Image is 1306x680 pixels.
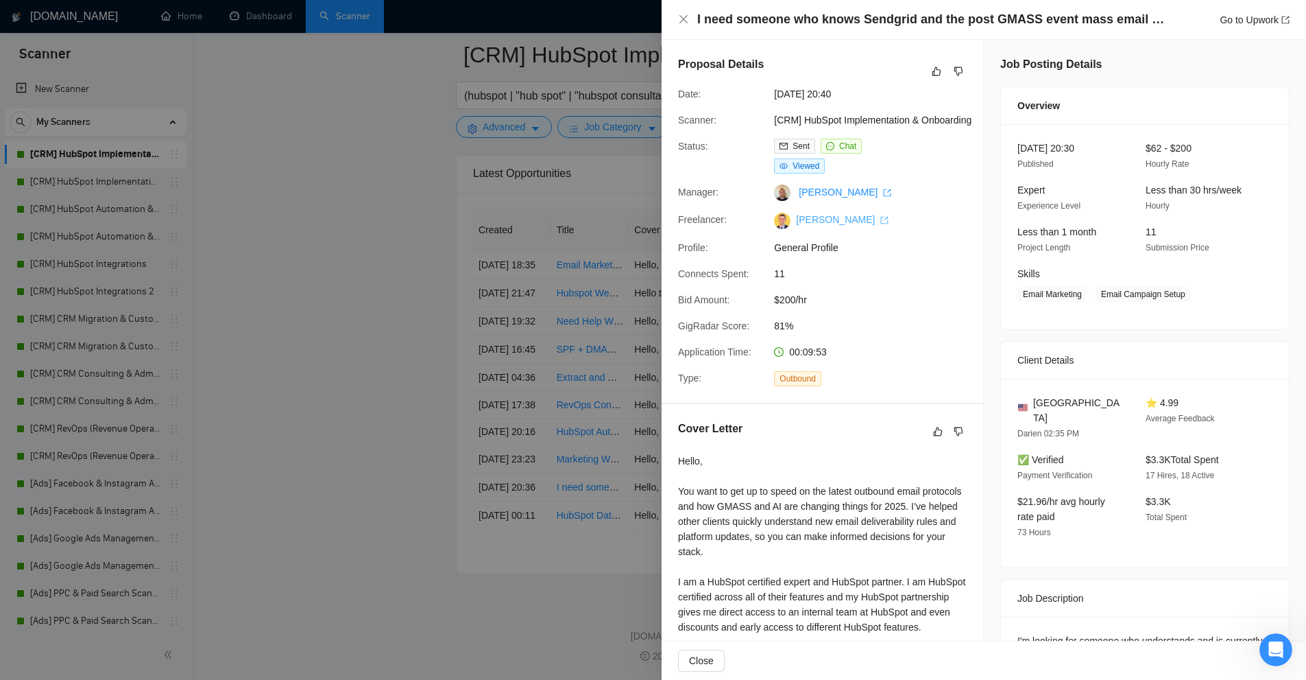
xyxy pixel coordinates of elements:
span: [CRM] HubSpot Implementation & Onboarding [774,113,980,128]
span: Freelancer: [678,214,727,225]
a: [PERSON_NAME] export [799,187,891,198]
button: dislike [950,423,967,440]
span: Total Spent [1146,513,1187,522]
span: Hourly Rate [1146,159,1189,169]
span: dislike [954,426,963,437]
span: like [933,426,943,437]
span: close [678,14,689,25]
button: like [928,63,945,80]
div: Job Description [1017,580,1272,617]
span: Submission Price [1146,243,1209,253]
div: Mariia [49,265,78,279]
span: Help [217,462,239,472]
span: clock-circle [774,347,784,357]
span: Close [689,653,714,668]
button: Close [678,650,725,672]
span: Messages [110,462,163,472]
span: 11 [1146,226,1157,237]
span: Less than 30 hrs/week [1146,185,1242,196]
span: export [883,189,891,197]
img: Profile image for Mariia [16,99,43,126]
span: eye [779,162,788,170]
a: [PERSON_NAME] export [796,214,888,225]
span: 11 [774,266,980,281]
div: • [DATE] [81,316,119,330]
span: $21.96/hr avg hourly rate paid [1017,496,1105,522]
div: Mariia [49,316,78,330]
iframe: Intercom live chat [1259,633,1292,666]
div: • [DATE] [81,417,119,432]
span: message [826,142,834,150]
span: Chat [839,141,856,151]
span: [GEOGRAPHIC_DATA] [1033,395,1124,425]
img: Profile image for Mariia [16,353,43,380]
span: like [932,66,941,77]
button: Help [183,428,274,483]
img: 🇺🇸 [1018,403,1028,412]
span: Home [32,462,60,472]
span: $3.3K Total Spent [1146,454,1219,465]
div: • 1h ago [81,113,120,127]
span: $62 - $200 [1146,143,1192,154]
div: • 1h ago [81,214,120,228]
span: Overview [1017,98,1060,113]
span: Published [1017,159,1054,169]
div: Client Details [1017,342,1272,379]
span: Application Time: [678,347,751,357]
span: export [880,216,888,224]
span: Connects Spent: [678,268,749,279]
button: Ask a question [75,362,199,389]
span: $3.3K [1146,496,1171,507]
span: ✅ Verified [1017,454,1064,465]
span: Email Campaign Setup [1096,287,1191,302]
span: Sent [793,141,810,151]
span: 81% [774,318,980,333]
h5: Proposal Details [678,56,764,73]
span: Less than 1 month [1017,226,1096,237]
img: c1LCqwbHnXhntjDQRHX1ip8fUOY_TbTSfPe0dAZwUkin9qALA1lK9mgHUKPLb9euCk [774,213,790,229]
span: 00:09:53 [789,347,827,357]
span: Skills [1017,268,1040,279]
button: like [930,423,946,440]
button: dislike [950,63,967,80]
img: Profile image for Mariia [16,403,43,431]
img: Profile image for Mariia [16,48,43,75]
span: 73 Hours [1017,528,1051,537]
button: Messages [91,428,182,483]
span: General Profile [774,240,980,255]
span: Manager: [678,187,718,198]
span: Bid Amount: [678,294,730,305]
h5: Cover Letter [678,421,742,437]
div: • 1h ago [81,163,120,178]
span: ⭐ 4.99 [1146,397,1178,408]
span: Profile: [678,242,708,253]
div: Mariia [49,163,78,178]
span: Status: [678,141,708,152]
div: Close [241,5,265,30]
div: • 2h ago [81,265,120,279]
span: Outbound [774,371,821,386]
div: Mariia [49,62,78,76]
h4: I need someone who knows Sendgrid and the post GMASS event mass email protocols. [697,11,1170,28]
img: Profile image for Mariia [16,302,43,329]
div: • Just now [81,62,127,76]
span: Payment Verification [1017,471,1092,480]
span: Scanner: [678,115,716,126]
a: Go to Upworkexport [1220,14,1290,25]
h1: Messages [101,6,176,30]
div: Mariia [49,417,78,432]
span: [DATE] 20:30 [1017,143,1074,154]
span: Experience Level [1017,201,1080,211]
button: Close [678,14,689,25]
div: Mariia [49,214,78,228]
span: $200/hr [774,292,980,307]
span: export [1281,16,1290,24]
span: Email Marketing [1017,287,1087,302]
img: Profile image for Mariia [16,200,43,228]
h5: Job Posting Details [1000,56,1102,73]
span: Expert [1017,185,1045,196]
div: Mariia [49,366,78,381]
span: Hourly [1146,201,1170,211]
span: Darien 02:35 PM [1017,429,1079,438]
img: Profile image for Mariia [16,251,43,279]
